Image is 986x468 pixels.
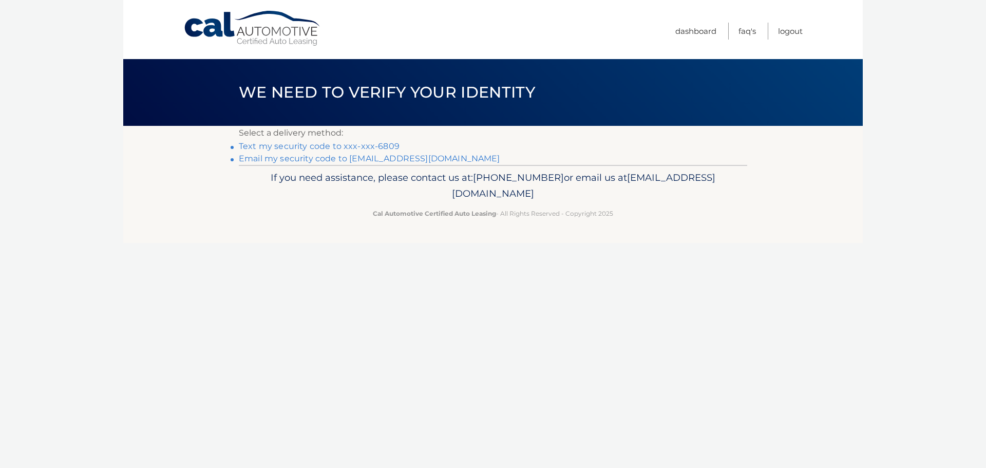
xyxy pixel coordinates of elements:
p: If you need assistance, please contact us at: or email us at [245,170,741,202]
a: Email my security code to [EMAIL_ADDRESS][DOMAIN_NAME] [239,154,500,163]
span: We need to verify your identity [239,83,535,102]
a: Cal Automotive [183,10,322,47]
a: Text my security code to xxx-xxx-6809 [239,141,400,151]
p: Select a delivery method: [239,126,747,140]
a: FAQ's [738,23,756,40]
a: Logout [778,23,803,40]
span: [PHONE_NUMBER] [473,172,564,183]
p: - All Rights Reserved - Copyright 2025 [245,208,741,219]
a: Dashboard [675,23,716,40]
strong: Cal Automotive Certified Auto Leasing [373,210,496,217]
